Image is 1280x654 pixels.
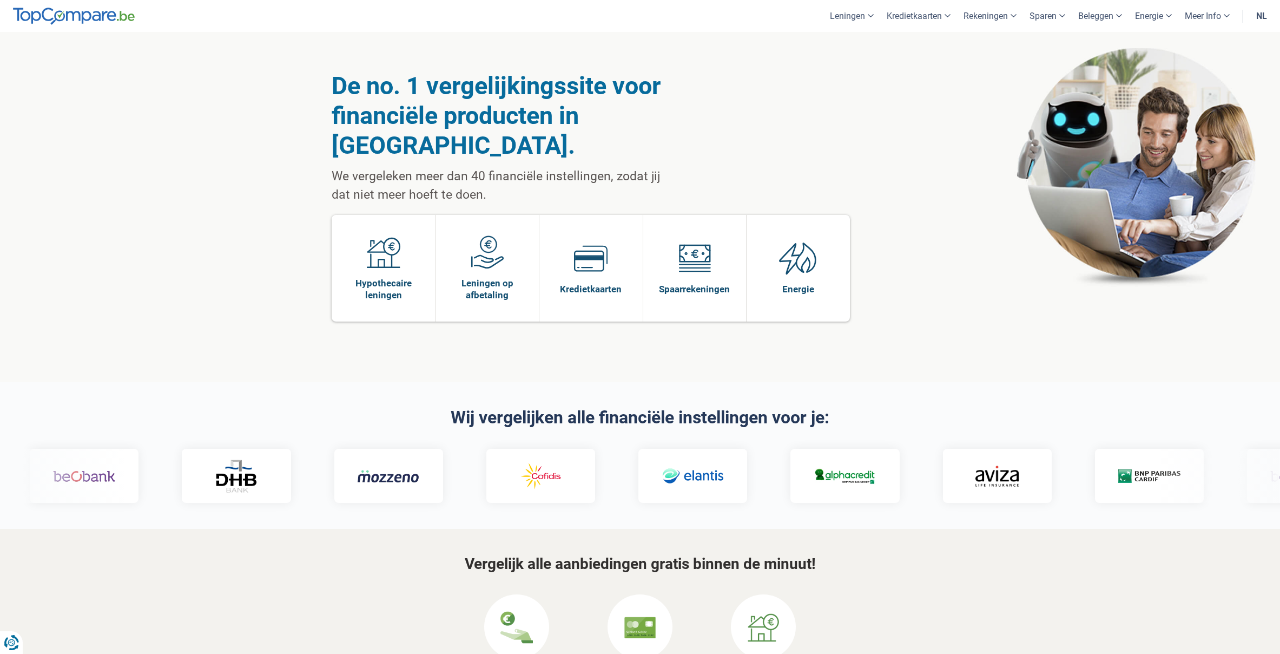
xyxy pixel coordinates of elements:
[974,466,1017,486] img: Aviza
[1117,469,1179,483] img: Cardif
[747,611,780,644] img: Hypothecaire leningen
[332,167,671,204] p: We vergeleken meer dan 40 financiële instellingen, zodat jij dat niet meer hoeft te doen.
[441,277,534,301] span: Leningen op afbetaling
[539,215,643,322] a: Kredietkaarten Kredietkaarten
[213,460,256,493] img: DHB Bank
[332,556,948,573] h3: Vergelijk alle aanbiedingen gratis binnen de minuut!
[337,277,430,301] span: Hypothecaire leningen
[659,283,730,295] span: Spaarrekeningen
[660,461,722,492] img: Elantis
[678,241,711,275] img: Spaarrekeningen
[500,611,533,644] img: Leningen
[436,215,539,322] a: Leningen op afbetaling Leningen op afbetaling
[560,283,622,295] span: Kredietkaarten
[332,215,436,322] a: Hypothecaire leningen Hypothecaire leningen
[367,236,400,269] img: Hypothecaire leningen
[356,469,418,483] img: Mozzeno
[782,283,814,295] span: Energie
[624,611,656,644] img: Kredietkaarten
[13,8,135,25] img: TopCompare
[574,241,608,275] img: Kredietkaarten
[332,71,671,160] h1: De no. 1 vergelijkingssite voor financiële producten in [GEOGRAPHIC_DATA].
[779,241,817,275] img: Energie
[332,408,948,427] h2: Wij vergelijken alle financiële instellingen voor je:
[643,215,747,322] a: Spaarrekeningen Spaarrekeningen
[508,461,570,492] img: Cofidis
[471,236,504,269] img: Leningen op afbetaling
[747,215,850,322] a: Energie Energie
[812,467,874,486] img: Alphacredit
